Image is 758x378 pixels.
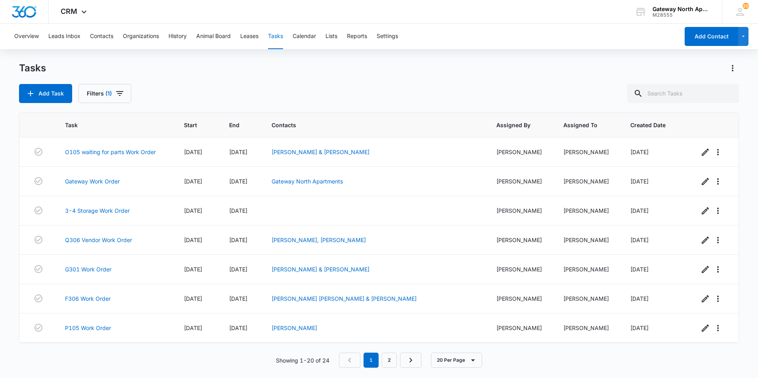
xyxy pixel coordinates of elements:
div: [PERSON_NAME] [496,148,544,156]
a: G301 Work Order [65,265,111,273]
button: 20 Per Page [431,353,482,368]
a: [PERSON_NAME] [272,325,317,331]
span: [DATE] [229,237,247,243]
button: Leases [240,24,258,49]
button: Organizations [123,24,159,49]
button: Actions [726,62,739,74]
a: F306 Work Order [65,294,111,303]
span: [DATE] [630,325,649,331]
h1: Tasks [19,62,46,74]
button: Add Task [19,84,72,103]
div: [PERSON_NAME] [496,265,544,273]
span: Assigned To [563,121,600,129]
a: Q306 Vendor Work Order [65,236,132,244]
a: 3-4 Storage Work Order [65,206,130,215]
span: [DATE] [630,237,649,243]
span: [DATE] [630,178,649,185]
button: Contacts [90,24,113,49]
div: [PERSON_NAME] [563,265,611,273]
span: [DATE] [229,295,247,302]
div: [PERSON_NAME] [496,324,544,332]
div: [PERSON_NAME] [563,236,611,244]
span: Assigned By [496,121,533,129]
span: [DATE] [630,295,649,302]
span: [DATE] [184,207,202,214]
div: [PERSON_NAME] [563,177,611,185]
button: Filters(1) [78,84,131,103]
em: 1 [364,353,379,368]
span: [DATE] [184,178,202,185]
span: [DATE] [229,266,247,273]
span: [DATE] [184,295,202,302]
a: Gateway North Apartments [272,178,343,185]
button: Tasks [268,24,283,49]
span: 20 [743,3,749,9]
div: account id [653,12,710,18]
a: [PERSON_NAME], [PERSON_NAME] [272,237,366,243]
div: [PERSON_NAME] [496,236,544,244]
span: [DATE] [184,237,202,243]
a: [PERSON_NAME] [PERSON_NAME] & [PERSON_NAME] [272,295,417,302]
span: End [229,121,241,129]
span: Contacts [272,121,466,129]
button: History [168,24,187,49]
div: account name [653,6,710,12]
span: [DATE] [630,149,649,155]
a: O105 waiting for parts Work Order [65,148,156,156]
a: Page 2 [382,353,397,368]
span: [DATE] [229,149,247,155]
span: Created Date [630,121,668,129]
span: [DATE] [229,207,247,214]
span: [DATE] [229,325,247,331]
div: [PERSON_NAME] [563,206,611,215]
button: Leads Inbox [48,24,80,49]
span: [DATE] [229,178,247,185]
button: Add Contact [685,27,738,46]
div: [PERSON_NAME] [563,324,611,332]
div: [PERSON_NAME] [496,206,544,215]
div: [PERSON_NAME] [563,294,611,303]
button: Animal Board [196,24,231,49]
div: [PERSON_NAME] [496,177,544,185]
a: Gateway Work Order [65,177,120,185]
a: [PERSON_NAME] & [PERSON_NAME] [272,149,369,155]
nav: Pagination [339,353,421,368]
p: Showing 1-20 of 24 [276,356,329,365]
a: P105 Work Order [65,324,111,332]
span: CRM [61,7,77,15]
span: [DATE] [184,149,202,155]
input: Search Tasks [627,84,739,103]
button: Settings [377,24,398,49]
span: [DATE] [184,325,202,331]
span: [DATE] [630,266,649,273]
button: Lists [325,24,337,49]
span: [DATE] [630,207,649,214]
a: Next Page [400,353,421,368]
span: (1) [105,91,112,96]
button: Reports [347,24,367,49]
div: notifications count [743,3,749,9]
span: Start [184,121,199,129]
button: Calendar [293,24,316,49]
span: [DATE] [184,266,202,273]
span: Task [65,121,153,129]
a: [PERSON_NAME] & [PERSON_NAME] [272,266,369,273]
div: [PERSON_NAME] [563,148,611,156]
div: [PERSON_NAME] [496,294,544,303]
button: Overview [14,24,39,49]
